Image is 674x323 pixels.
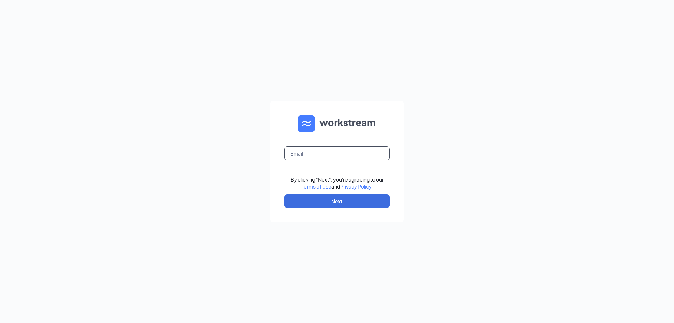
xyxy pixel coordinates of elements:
a: Privacy Policy [340,183,371,190]
button: Next [284,194,390,208]
img: WS logo and Workstream text [298,115,376,132]
input: Email [284,146,390,160]
div: By clicking "Next", you're agreeing to our and . [291,176,384,190]
a: Terms of Use [302,183,331,190]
